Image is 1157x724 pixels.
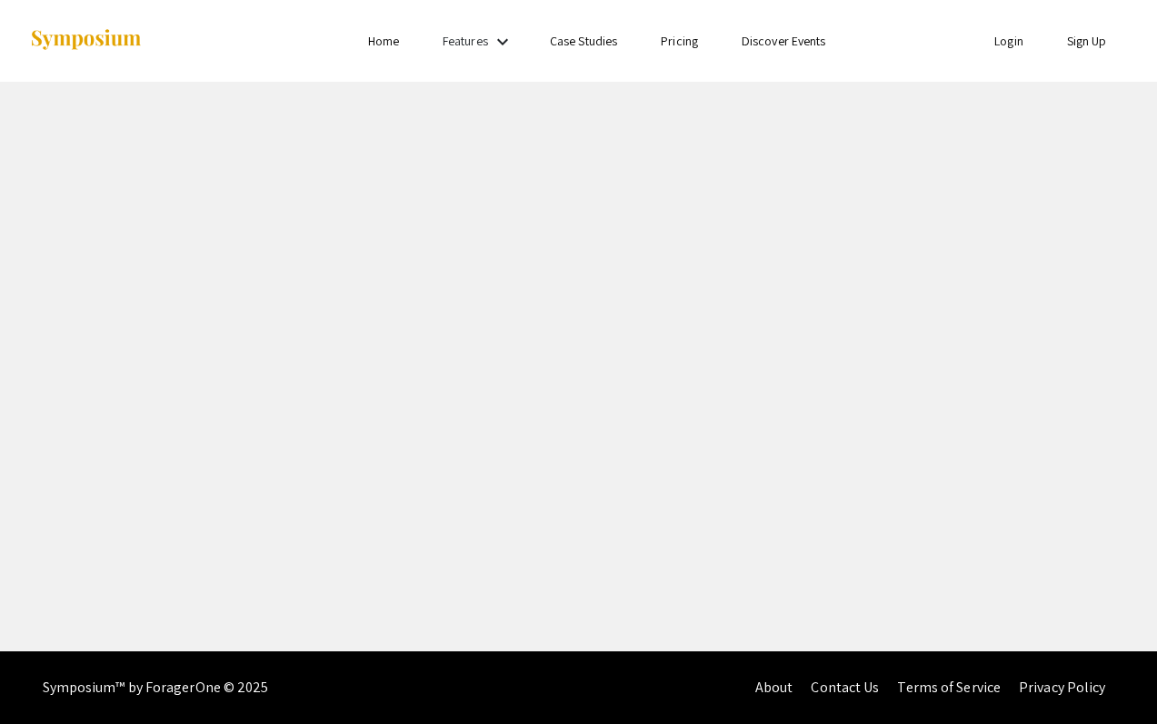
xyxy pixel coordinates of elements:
[661,33,698,49] a: Pricing
[994,33,1023,49] a: Login
[742,33,826,49] a: Discover Events
[1067,33,1107,49] a: Sign Up
[897,678,1001,697] a: Terms of Service
[492,31,514,53] mat-icon: Expand Features list
[443,33,488,49] a: Features
[1019,678,1105,697] a: Privacy Policy
[368,33,399,49] a: Home
[29,28,143,53] img: Symposium by ForagerOne
[811,678,879,697] a: Contact Us
[43,651,269,724] div: Symposium™ by ForagerOne © 2025
[755,678,793,697] a: About
[550,33,617,49] a: Case Studies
